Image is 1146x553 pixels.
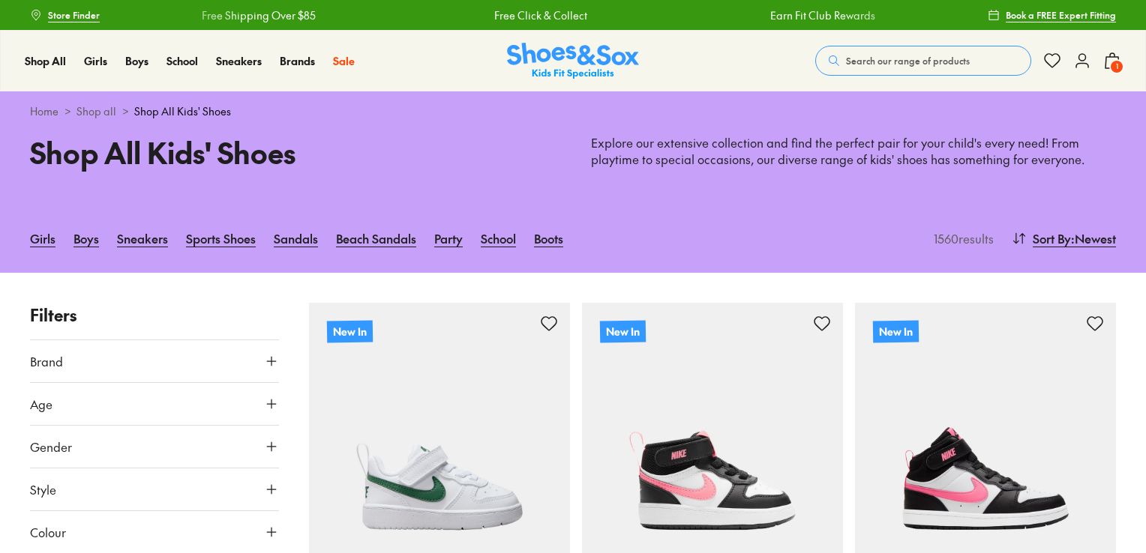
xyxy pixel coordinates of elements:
[280,53,315,68] span: Brands
[30,352,63,370] span: Brand
[1109,59,1124,74] span: 1
[30,480,56,498] span: Style
[84,53,107,69] a: Girls
[30,468,279,510] button: Style
[1033,229,1071,247] span: Sort By
[25,53,66,69] a: Shop All
[336,222,416,255] a: Beach Sandals
[30,340,279,382] button: Brand
[769,7,874,23] a: Earn Fit Club Rewards
[30,303,279,327] p: Filters
[1103,44,1121,77] button: 1
[48,8,100,22] span: Store Finder
[25,53,66,68] span: Shop All
[84,53,107,68] span: Girls
[1006,8,1116,22] span: Book a FREE Expert Fitting
[216,53,262,68] span: Sneakers
[274,222,318,255] a: Sandals
[333,53,355,68] span: Sale
[201,7,315,23] a: Free Shipping Over $85
[988,1,1116,28] a: Book a FREE Expert Fitting
[30,103,58,119] a: Home
[333,53,355,69] a: Sale
[30,395,52,413] span: Age
[166,53,198,68] span: School
[30,438,72,456] span: Gender
[73,222,99,255] a: Boys
[591,135,1116,168] p: Explore our extensive collection and find the perfect pair for your child's every need! From play...
[117,222,168,255] a: Sneakers
[1071,229,1116,247] span: : Newest
[1012,222,1116,255] button: Sort By:Newest
[507,43,639,79] a: Shoes & Sox
[815,46,1031,76] button: Search our range of products
[534,222,563,255] a: Boots
[481,222,516,255] a: School
[30,426,279,468] button: Gender
[327,320,373,342] p: New In
[30,511,279,553] button: Colour
[30,383,279,425] button: Age
[928,229,994,247] p: 1560 results
[186,222,256,255] a: Sports Shoes
[280,53,315,69] a: Brands
[846,54,970,67] span: Search our range of products
[134,103,231,119] span: Shop All Kids' Shoes
[166,53,198,69] a: School
[125,53,148,68] span: Boys
[493,7,586,23] a: Free Click & Collect
[30,103,1116,119] div: > >
[434,222,463,255] a: Party
[125,53,148,69] a: Boys
[30,1,100,28] a: Store Finder
[600,320,646,342] p: New In
[76,103,116,119] a: Shop all
[507,43,639,79] img: SNS_Logo_Responsive.svg
[216,53,262,69] a: Sneakers
[30,523,66,541] span: Colour
[873,320,919,342] p: New In
[30,222,55,255] a: Girls
[30,131,555,174] h1: Shop All Kids' Shoes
